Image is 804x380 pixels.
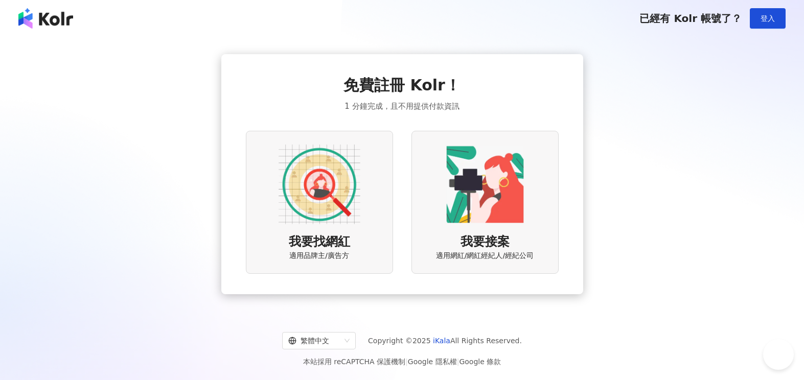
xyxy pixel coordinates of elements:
[461,233,510,251] span: 我要接案
[459,358,501,366] a: Google 條款
[344,100,459,112] span: 1 分鐘完成，且不用提供付款資訊
[639,12,742,25] span: 已經有 Kolr 帳號了？
[457,358,460,366] span: |
[18,8,73,29] img: logo
[343,75,461,96] span: 免費註冊 Kolr！
[279,144,360,225] img: AD identity option
[408,358,457,366] a: Google 隱私權
[436,251,534,261] span: 適用網紅/網紅經紀人/經紀公司
[761,14,775,22] span: 登入
[763,339,794,370] iframe: Help Scout Beacon - Open
[433,337,450,345] a: iKala
[289,251,349,261] span: 適用品牌主/廣告方
[303,355,501,368] span: 本站採用 reCAPTCHA 保護機制
[444,144,526,225] img: KOL identity option
[288,332,340,349] div: 繁體中文
[368,335,522,347] span: Copyright © 2025 All Rights Reserved.
[750,8,786,29] button: 登入
[405,358,408,366] span: |
[289,233,350,251] span: 我要找網紅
